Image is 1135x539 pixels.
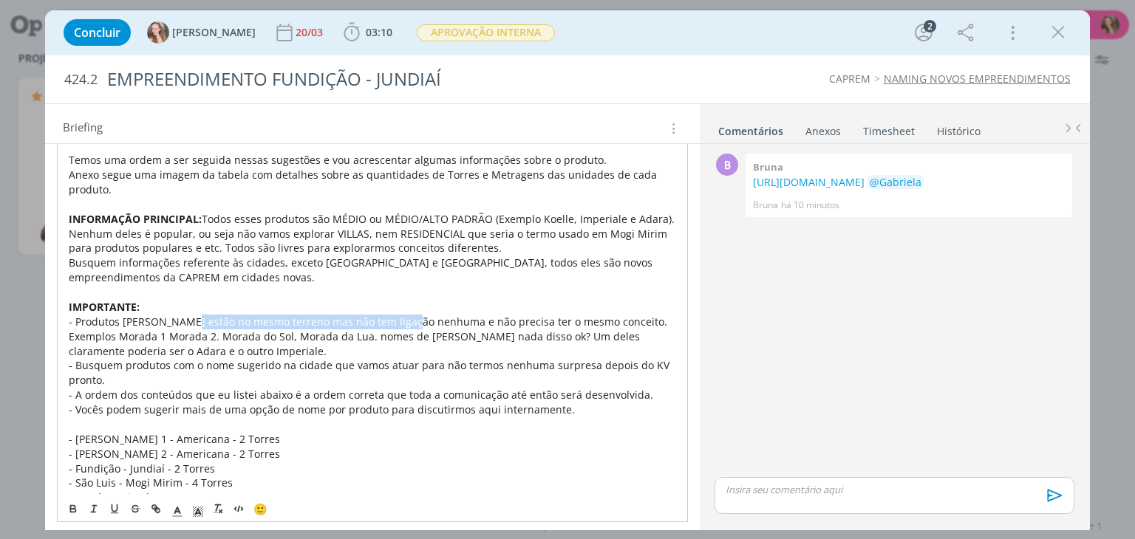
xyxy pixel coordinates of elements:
strong: INFORMAÇÃO PRINCIPAL: [69,212,202,226]
a: Histórico [936,117,981,139]
div: 2 [924,20,936,32]
span: - Vocês podem sugerir mais de uma opção de nome por produto para discutirmos aqui internamente. [69,402,575,416]
span: Concluir [74,27,120,38]
a: Timesheet [862,117,916,139]
button: G[PERSON_NAME] [147,21,256,44]
span: - Busquem produtos com o nome sugerido na cidade que vamos atuar para não termos nenhuma surpresa... [69,358,672,387]
span: - [PERSON_NAME] 2 - Americana - 2 Torres [69,447,280,461]
span: Cor do Texto [167,500,188,518]
span: @Gabriela [870,175,921,189]
div: B [716,154,738,176]
div: 20/03 [296,27,326,38]
span: - Fundição - Jundiaí - 2 Torres [69,461,215,476]
span: [PERSON_NAME] [172,27,256,38]
span: - São Luis - Mogi Mirim - 4 Torres [69,476,233,490]
span: há 10 minutos [781,199,839,212]
span: - Produtos [PERSON_NAME] estão no mesmo terreno mas não tem ligação nenhuma e não precisa ter o m... [69,315,670,358]
div: Anexos [805,124,841,139]
button: Concluir [64,19,131,46]
span: Briefing [63,119,103,138]
span: - [PERSON_NAME] 1 - Americana - 2 Torres [69,432,280,446]
span: Cor de Fundo [188,500,208,518]
button: 03:10 [340,21,396,44]
a: [URL][DOMAIN_NAME] [753,175,865,189]
span: - Condor - Rio Claro - 2 Torres [69,490,216,504]
span: Busquem informações referente às cidades, exceto [GEOGRAPHIC_DATA] e [GEOGRAPHIC_DATA], todos ele... [69,255,655,284]
button: 2 [912,21,935,44]
span: 🙂 [253,501,267,516]
a: CAPREM [829,72,870,86]
span: - A ordem dos conteúdos que eu listei abaixo é a ordem correta que toda a comunicação até então s... [69,388,653,402]
strong: IMPORTANTE: [69,300,140,314]
span: 424.2 [64,72,98,88]
a: Comentários [718,117,784,139]
span: APROVAÇÃO INTERNA [417,24,555,41]
button: 🙂 [250,500,270,518]
img: G [147,21,169,44]
p: Bruna [753,199,778,212]
div: EMPREENDIMENTO FUNDIÇÃO - JUNDIAÍ [100,61,645,97]
span: Temos uma ordem a ser seguida nessas sugestões e vou acrescentar algumas informações sobre o prod... [69,153,607,167]
span: Anexo segue uma imagem da tabela com detalhes sobre as quantidades de Torres e Metragens das unid... [69,168,660,196]
a: NAMING NOVOS EMPREENDIMENTOS [884,72,1071,86]
button: APROVAÇÃO INTERNA [416,24,556,42]
span: 03:10 [366,25,392,39]
span: Todos esses produtos são MÉDIO ou MÉDIO/ALTO PADRÃO (Exemplo Koelle, Imperiale e Adara). Nenhum d... [69,212,678,255]
b: Bruna [753,160,783,174]
div: dialog [45,10,1089,530]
